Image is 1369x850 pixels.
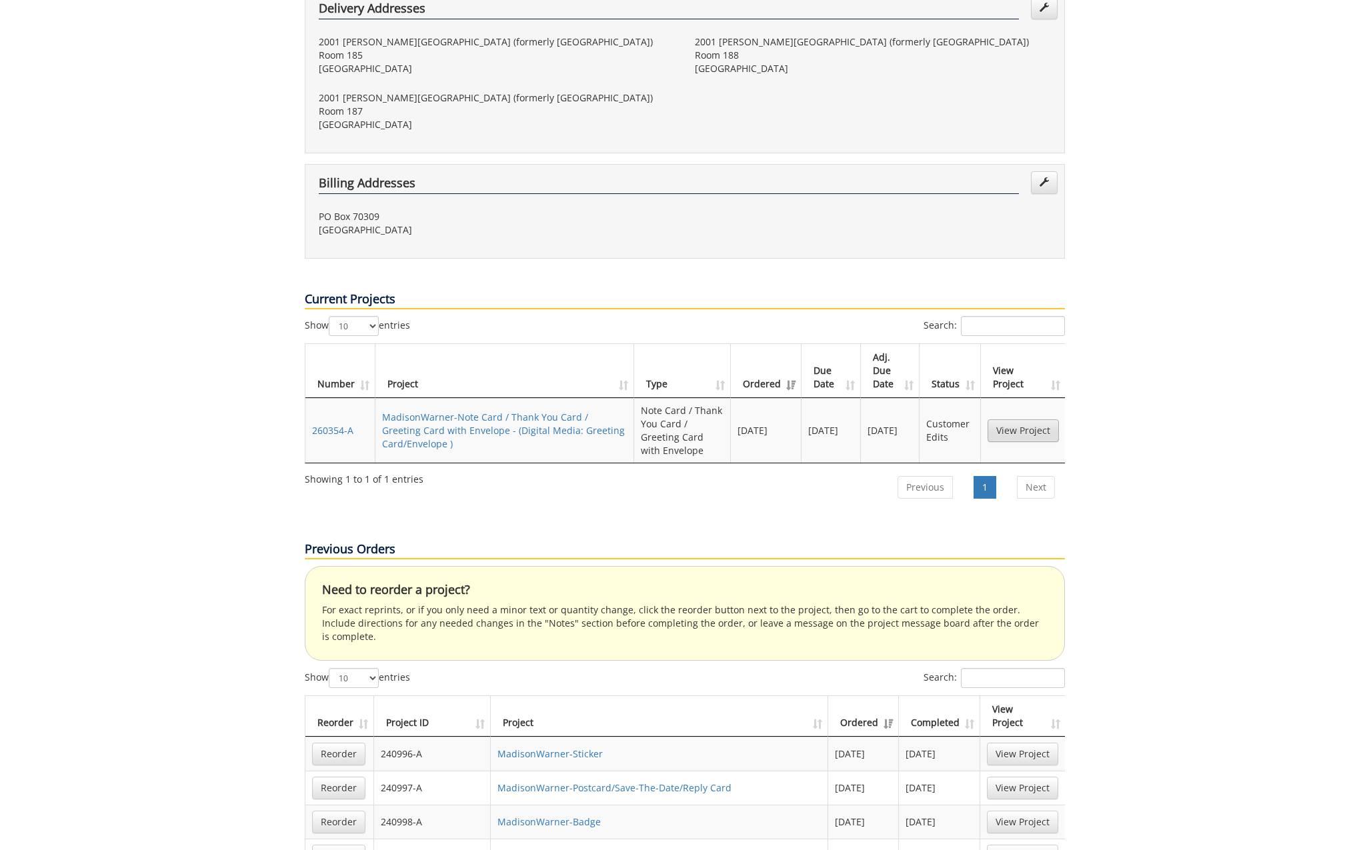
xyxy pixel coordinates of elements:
div: Showing 1 to 1 of 1 entries [305,467,423,486]
td: [DATE] [828,771,899,805]
td: [DATE] [828,805,899,839]
td: 240996-A [374,737,491,771]
th: Type: activate to sort column ascending [634,344,731,398]
input: Search: [961,668,1065,688]
td: [DATE] [828,737,899,771]
a: Next [1017,476,1055,499]
p: PO Box 70309 [319,210,675,223]
p: Room 187 [319,105,675,118]
p: Room 185 [319,49,675,62]
a: 1 [974,476,996,499]
th: Due Date: activate to sort column ascending [802,344,861,398]
p: [GEOGRAPHIC_DATA] [319,118,675,131]
p: [GEOGRAPHIC_DATA] [695,62,1051,75]
td: Customer Edits [920,398,980,463]
a: MadisonWarner-Postcard/Save-The-Date/Reply Card [497,781,732,794]
td: Note Card / Thank You Card / Greeting Card with Envelope [634,398,731,463]
p: Current Projects [305,291,1065,309]
th: Adj. Due Date: activate to sort column ascending [861,344,920,398]
p: Previous Orders [305,541,1065,559]
td: [DATE] [899,771,980,805]
a: MadisonWarner-Badge [497,815,601,828]
select: Showentries [329,316,379,336]
label: Search: [924,316,1065,336]
th: Completed: activate to sort column ascending [899,696,980,737]
label: Show entries [305,316,410,336]
th: Project: activate to sort column ascending [491,696,828,737]
td: [DATE] [899,737,980,771]
h4: Need to reorder a project? [322,583,1048,597]
a: View Project [987,743,1058,765]
input: Search: [961,316,1065,336]
a: View Project [987,777,1058,799]
a: Edit Addresses [1031,171,1058,194]
th: Project: activate to sort column ascending [375,344,634,398]
th: Project ID: activate to sort column ascending [374,696,491,737]
th: View Project: activate to sort column ascending [980,696,1065,737]
a: Previous [898,476,953,499]
th: Ordered: activate to sort column ascending [731,344,802,398]
a: View Project [987,811,1058,833]
p: 2001 [PERSON_NAME][GEOGRAPHIC_DATA] (formerly [GEOGRAPHIC_DATA]) [319,91,675,105]
a: Reorder [312,777,365,799]
a: View Project [988,419,1059,442]
p: Room 188 [695,49,1051,62]
td: [DATE] [802,398,861,463]
td: 240997-A [374,771,491,805]
th: Ordered: activate to sort column ascending [828,696,899,737]
td: 240998-A [374,805,491,839]
th: Status: activate to sort column ascending [920,344,980,398]
a: Reorder [312,743,365,765]
a: 260354-A [312,424,353,437]
th: Reorder: activate to sort column ascending [305,696,374,737]
a: MadisonWarner-Sticker [497,747,603,760]
h4: Delivery Addresses [319,2,1019,19]
td: [DATE] [861,398,920,463]
td: [DATE] [899,805,980,839]
label: Search: [924,668,1065,688]
p: 2001 [PERSON_NAME][GEOGRAPHIC_DATA] (formerly [GEOGRAPHIC_DATA]) [319,35,675,49]
p: [GEOGRAPHIC_DATA] [319,223,675,237]
label: Show entries [305,668,410,688]
p: For exact reprints, or if you only need a minor text or quantity change, click the reorder button... [322,603,1048,643]
th: View Project: activate to sort column ascending [981,344,1066,398]
p: 2001 [PERSON_NAME][GEOGRAPHIC_DATA] (formerly [GEOGRAPHIC_DATA]) [695,35,1051,49]
th: Number: activate to sort column ascending [305,344,375,398]
select: Showentries [329,668,379,688]
p: [GEOGRAPHIC_DATA] [319,62,675,75]
td: [DATE] [731,398,802,463]
h4: Billing Addresses [319,177,1019,194]
a: MadisonWarner-Note Card / Thank You Card / Greeting Card with Envelope - (Digital Media: Greeting... [382,411,625,450]
a: Reorder [312,811,365,833]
